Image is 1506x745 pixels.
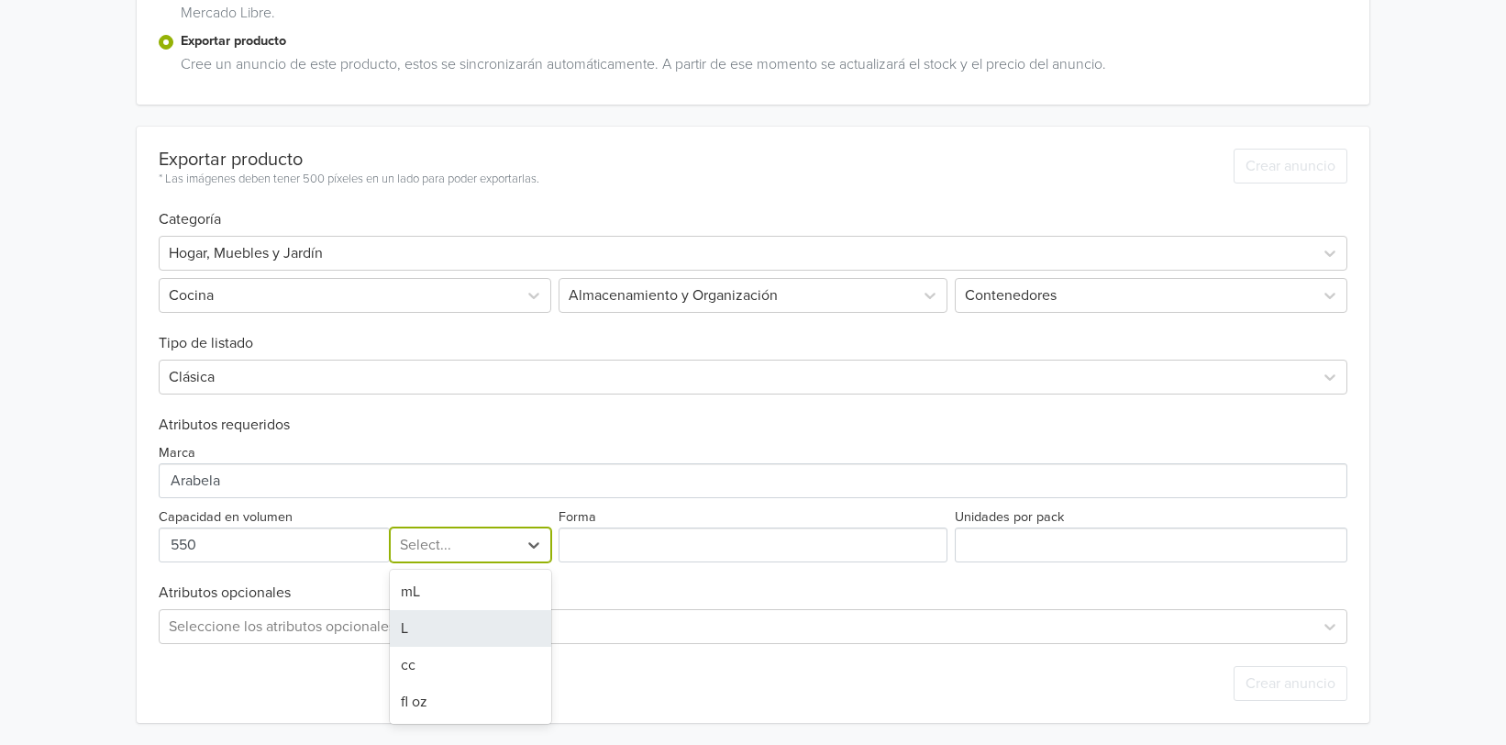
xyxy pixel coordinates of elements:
div: Cree un anuncio de este producto, estos se sincronizarán automáticamente. A partir de ese momento... [173,53,1346,83]
label: Capacidad en volumen [159,507,293,528]
div: fl oz [390,684,551,720]
label: Exportar producto [181,31,1346,51]
button: Crear anuncio [1234,149,1347,183]
div: cc [390,647,551,684]
label: Unidades por pack [955,507,1064,528]
div: mL [390,573,551,610]
h6: Atributos opcionales [159,584,1346,602]
h6: Tipo de listado [159,313,1346,352]
label: Marca [159,443,195,463]
div: Exportar producto [159,149,539,171]
div: * Las imágenes deben tener 500 píxeles en un lado para poder exportarlas. [159,171,539,189]
div: L [390,610,551,647]
label: Forma [559,507,596,528]
h6: Categoría [159,189,1346,228]
h6: Atributos requeridos [159,417,1346,434]
button: Crear anuncio [1234,666,1347,701]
